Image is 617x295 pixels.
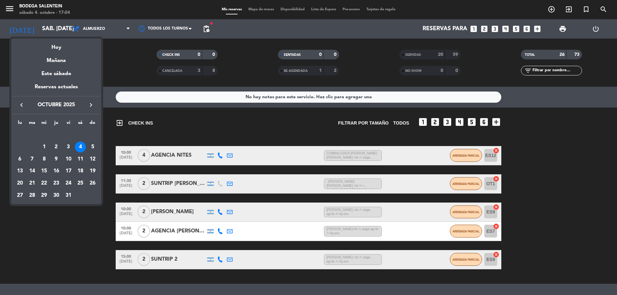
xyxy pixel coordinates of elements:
div: 19 [87,166,98,177]
td: 9 de octubre de 2025 [50,153,62,165]
div: 12 [87,154,98,165]
td: 8 de octubre de 2025 [38,153,50,165]
td: 30 de octubre de 2025 [50,189,62,202]
td: 17 de octubre de 2025 [62,165,75,177]
td: 10 de octubre de 2025 [62,153,75,165]
div: 17 [63,166,74,177]
td: 20 de octubre de 2025 [14,177,26,189]
div: 22 [39,178,49,189]
div: 29 [39,190,49,201]
div: Mañana [11,52,101,65]
td: 2 de octubre de 2025 [50,141,62,153]
th: jueves [50,119,62,129]
td: 4 de octubre de 2025 [75,141,87,153]
td: 25 de octubre de 2025 [75,177,87,189]
td: 16 de octubre de 2025 [50,165,62,177]
td: OCT. [14,129,99,141]
th: viernes [62,119,75,129]
button: keyboard_arrow_left [16,101,27,109]
div: 16 [51,166,62,177]
div: Este sábado [11,65,101,83]
div: 18 [75,166,86,177]
div: 1 [39,142,49,152]
div: 9 [51,154,62,165]
td: 18 de octubre de 2025 [75,165,87,177]
th: martes [26,119,38,129]
th: miércoles [38,119,50,129]
div: 2 [51,142,62,152]
td: 1 de octubre de 2025 [38,141,50,153]
td: 12 de octubre de 2025 [86,153,99,165]
div: 23 [51,178,62,189]
td: 23 de octubre de 2025 [50,177,62,189]
div: 5 [87,142,98,152]
td: 11 de octubre de 2025 [75,153,87,165]
td: 21 de octubre de 2025 [26,177,38,189]
i: keyboard_arrow_right [87,101,95,109]
div: 21 [27,178,38,189]
div: 8 [39,154,49,165]
div: 7 [27,154,38,165]
td: 14 de octubre de 2025 [26,165,38,177]
div: 14 [27,166,38,177]
div: 27 [14,190,25,201]
td: 29 de octubre de 2025 [38,189,50,202]
div: 25 [75,178,86,189]
td: 27 de octubre de 2025 [14,189,26,202]
div: 24 [63,178,74,189]
div: 28 [27,190,38,201]
td: 5 de octubre de 2025 [86,141,99,153]
div: 30 [51,190,62,201]
th: lunes [14,119,26,129]
td: 24 de octubre de 2025 [62,177,75,189]
div: 4 [75,142,86,152]
div: 10 [63,154,74,165]
td: 19 de octubre de 2025 [86,165,99,177]
td: 15 de octubre de 2025 [38,165,50,177]
th: sábado [75,119,87,129]
i: keyboard_arrow_left [18,101,25,109]
td: 3 de octubre de 2025 [62,141,75,153]
div: 26 [87,178,98,189]
td: 13 de octubre de 2025 [14,165,26,177]
th: domingo [86,119,99,129]
button: keyboard_arrow_right [85,101,97,109]
td: 31 de octubre de 2025 [62,189,75,202]
td: 28 de octubre de 2025 [26,189,38,202]
div: 6 [14,154,25,165]
td: 7 de octubre de 2025 [26,153,38,165]
div: 31 [63,190,74,201]
td: 22 de octubre de 2025 [38,177,50,189]
div: 3 [63,142,74,152]
div: 11 [75,154,86,165]
div: 15 [39,166,49,177]
span: octubre 2025 [27,101,85,109]
div: Reservas actuales [11,83,101,96]
td: 6 de octubre de 2025 [14,153,26,165]
div: 13 [14,166,25,177]
div: 20 [14,178,25,189]
td: 26 de octubre de 2025 [86,177,99,189]
div: Hoy [11,39,101,52]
